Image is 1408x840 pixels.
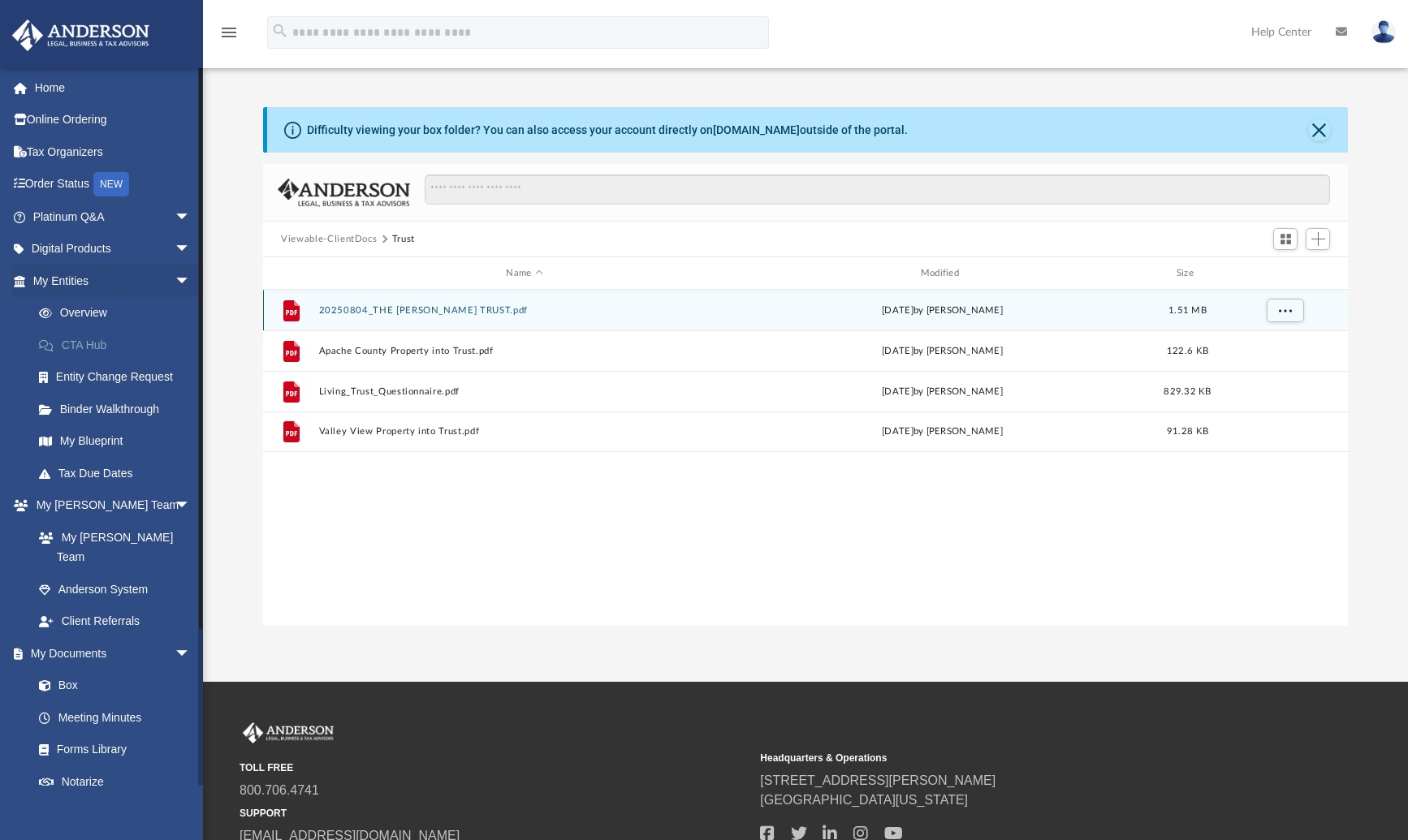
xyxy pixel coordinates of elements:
span: 829.32 KB [1164,387,1211,396]
button: Valley View Property into Trust.pdf [319,426,730,437]
a: My Documentsarrow_drop_down [11,637,207,670]
small: Headquarters & Operations [760,751,1269,765]
div: Name [318,266,730,281]
button: Add [1306,228,1330,251]
div: [DATE] by [PERSON_NAME] [737,424,1148,439]
button: Close [1308,118,1331,141]
input: Search files and folders [425,174,1330,205]
a: menu [219,31,239,42]
a: Forms Library [23,734,199,766]
img: Anderson Advisors Platinum Portal [240,722,337,743]
a: Tax Organizers [11,136,215,168]
div: NEW [93,172,129,196]
a: My Entitiesarrow_drop_down [11,265,215,297]
button: Apache County Property into Trust.pdf [319,346,730,356]
a: Entity Change Request [23,361,215,394]
span: arrow_drop_down [175,489,207,523]
a: My Blueprint [23,425,207,458]
span: arrow_drop_down [175,265,207,298]
img: User Pic [1371,20,1396,44]
button: Switch to Grid View [1273,228,1298,251]
span: 1.51 MB [1168,306,1207,315]
a: [STREET_ADDRESS][PERSON_NAME] [760,773,996,787]
div: id [270,266,311,281]
span: 122.6 KB [1167,347,1208,355]
a: Order StatusNEW [11,168,215,201]
a: CTA Hub [23,329,215,361]
a: My [PERSON_NAME] Teamarrow_drop_down [11,489,207,522]
span: arrow_drop_down [175,200,207,234]
div: [DATE] by [PERSON_NAME] [737,385,1148,399]
div: Modified [736,266,1148,281]
button: Viewable-ClientDocs [281,232,377,247]
i: search [271,22,289,40]
a: Meeting Minutes [23,701,207,734]
span: arrow_drop_down [175,637,207,670]
a: 800.706.4741 [240,783,319,797]
div: grid [263,290,1348,626]
a: Box [23,670,199,702]
a: My [PERSON_NAME] Team [23,521,199,573]
img: Anderson Advisors Platinum Portal [7,19,154,51]
div: id [1227,266,1341,281]
button: More options [1267,299,1304,323]
small: SUPPORT [240,806,749,821]
div: [DATE] by [PERSON_NAME] [737,304,1148,318]
div: Difficulty viewing your box folder? You can also access your account directly on outside of the p... [307,122,908,139]
a: Overview [23,297,215,330]
button: 20250804_THE [PERSON_NAME] TRUST.pdf [319,305,730,316]
a: Online Ordering [11,104,215,136]
button: Living_Trust_Questionnaire.pdf [319,386,730,397]
small: TOLL FREE [240,760,749,775]
i: menu [219,23,239,42]
button: Trust [392,232,415,247]
div: [DATE] by [PERSON_NAME] [737,344,1148,359]
a: Anderson System [23,573,207,605]
span: arrow_drop_down [175,233,207,266]
a: [GEOGRAPHIC_DATA][US_STATE] [760,793,968,807]
a: [DOMAIN_NAME] [713,123,800,136]
span: 91.28 KB [1167,427,1208,436]
a: Platinum Q&Aarrow_drop_down [11,200,215,233]
a: Tax Due Dates [23,457,215,489]
a: Home [11,71,215,104]
div: Size [1155,266,1220,281]
a: Digital Productsarrow_drop_down [11,233,215,265]
a: Binder Walkthrough [23,393,215,425]
a: Notarize [23,765,207,798]
a: Client Referrals [23,605,207,638]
